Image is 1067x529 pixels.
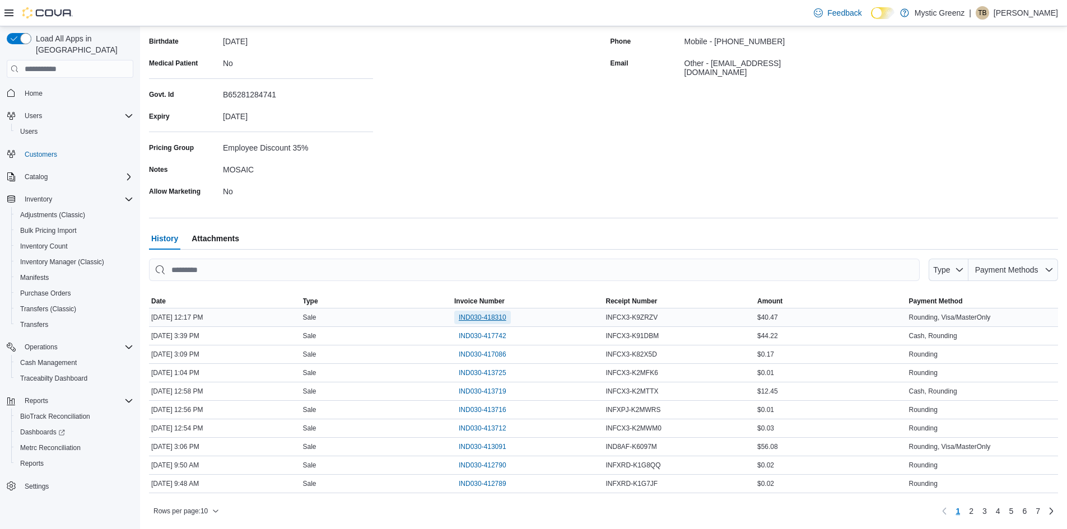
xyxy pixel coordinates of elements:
span: 3 [982,505,987,517]
div: $0.01 [755,366,907,380]
span: Sale [303,405,316,414]
button: Cash Management [11,355,138,371]
button: Catalog [20,170,52,184]
button: Invoice Number [452,294,604,308]
button: Reports [2,393,138,409]
button: IND030-413719 [454,385,511,398]
button: IND030-413725 [454,366,511,380]
div: $40.47 [755,311,907,324]
span: INFXRD-K1G8QQ [606,461,661,470]
a: Users [16,125,42,138]
span: TB [978,6,986,20]
span: [DATE] 12:56 PM [151,405,203,414]
button: Receipt Number [604,294,756,308]
span: Operations [25,343,58,352]
span: Sale [303,461,316,470]
span: Attachments [192,227,239,250]
button: Home [2,85,138,101]
span: Dashboards [16,425,133,439]
span: Adjustments (Classic) [20,210,85,219]
span: IND030-412790 [459,461,506,470]
a: Page 2 of 7 [965,502,978,520]
button: Payment Method [907,294,1059,308]
button: Reports [20,394,53,408]
button: Inventory [20,193,57,206]
span: INFXRD-K1G7JF [606,479,658,488]
span: 5 [1009,505,1014,517]
span: Transfers (Classic) [20,305,76,313]
span: Bulk Pricing Import [20,226,77,235]
span: [DATE] 12:17 PM [151,313,203,322]
span: IND030-413725 [459,368,506,377]
p: Mystic Greenz [915,6,965,20]
button: Date [149,294,301,308]
a: Transfers [16,318,53,331]
span: Catalog [25,172,48,181]
span: IND030-417086 [459,350,506,359]
span: Customers [20,147,133,161]
div: Mobile - [PHONE_NUMBER] [684,32,785,46]
span: INFCX3-K2MTTX [606,387,659,396]
span: Sale [303,350,316,359]
div: Employee Discount 35% [223,139,373,152]
span: Settings [25,482,49,491]
a: Purchase Orders [16,287,76,300]
span: Sale [303,442,316,451]
input: Dark Mode [871,7,894,19]
span: Users [25,111,42,120]
span: 4 [996,505,1000,517]
a: Reports [16,457,48,470]
button: Previous page [938,504,951,518]
div: [DATE] [223,32,373,46]
span: Type [303,297,318,306]
a: Dashboards [11,424,138,440]
span: Metrc Reconciliation [16,441,133,455]
div: MOSAIC [223,161,373,174]
span: Settings [20,479,133,493]
button: Inventory Count [11,238,138,254]
span: 1 [956,505,960,517]
span: INFCX3-K9ZRZV [606,313,658,322]
button: Metrc Reconciliation [11,440,138,456]
label: Pricing Group [149,143,194,152]
span: IND030-418310 [459,313,506,322]
label: Medical Patient [149,59,198,68]
span: Reports [20,459,44,468]
span: Bulk Pricing Import [16,224,133,237]
ul: Pagination for table: [951,502,1045,520]
button: Settings [2,478,138,494]
button: IND030-413712 [454,422,511,435]
span: Inventory [20,193,133,206]
a: Transfers (Classic) [16,302,81,316]
span: BioTrack Reconciliation [20,412,90,421]
div: Tabitha Brinkman [976,6,989,20]
span: Adjustments (Classic) [16,208,133,222]
div: $0.01 [755,403,907,416]
button: BioTrack Reconciliation [11,409,138,424]
span: History [151,227,178,250]
span: Type [933,265,950,274]
button: IND030-412790 [454,458,511,472]
button: Transfers (Classic) [11,301,138,317]
span: Inventory Manager (Classic) [16,255,133,269]
button: IND030-413091 [454,440,511,453]
span: Feedback [827,7,861,18]
button: Operations [2,339,138,355]
span: IND030-417742 [459,331,506,340]
span: Transfers [20,320,48,329]
span: IND030-412789 [459,479,506,488]
button: Reports [11,456,138,471]
span: Reports [20,394,133,408]
span: Sale [303,368,316,377]
a: Traceabilty Dashboard [16,372,92,385]
label: Expiry [149,112,170,121]
span: Operations [20,340,133,354]
span: Rounding, Visa/MasterOnly [909,313,991,322]
button: Type [929,259,969,281]
a: Settings [20,480,53,493]
span: [DATE] 12:58 PM [151,387,203,396]
button: Users [11,124,138,139]
button: IND030-412789 [454,477,511,490]
label: Birthdate [149,37,179,46]
span: [DATE] 3:06 PM [151,442,199,451]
